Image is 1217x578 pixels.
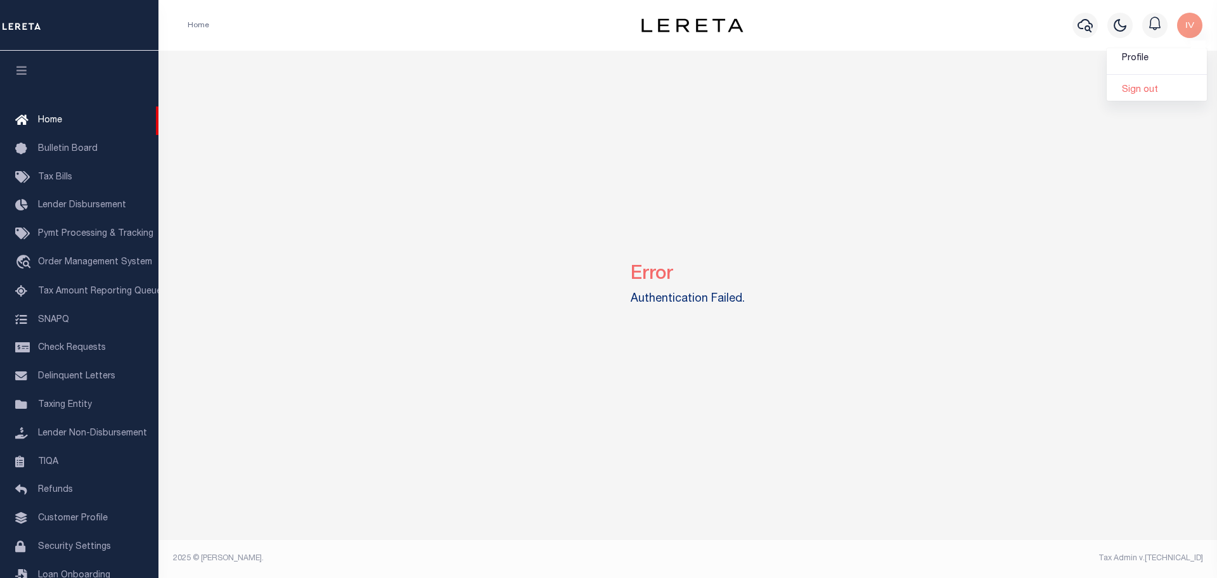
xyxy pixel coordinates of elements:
[1107,48,1207,69] a: Profile
[38,315,69,324] span: SNAPQ
[1177,13,1202,38] img: svg+xml;base64,PHN2ZyB4bWxucz0iaHR0cDovL3d3dy53My5vcmcvMjAwMC9zdmciIHBvaW50ZXItZXZlbnRzPSJub25lIi...
[1122,54,1149,63] span: Profile
[38,287,162,296] span: Tax Amount Reporting Queue
[38,485,73,494] span: Refunds
[38,173,72,182] span: Tax Bills
[697,553,1203,564] div: Tax Admin v.[TECHNICAL_ID]
[38,344,106,352] span: Check Requests
[38,372,115,381] span: Delinquent Letters
[631,291,745,308] label: Authentication Failed.
[38,401,92,409] span: Taxing Entity
[38,543,111,551] span: Security Settings
[1122,86,1158,94] span: Sign out
[15,255,35,271] i: travel_explore
[1107,80,1207,101] a: Sign out
[38,457,58,466] span: TIQA
[38,514,108,523] span: Customer Profile
[188,20,209,31] li: Home
[38,116,62,125] span: Home
[38,229,153,238] span: Pymt Processing & Tracking
[38,429,147,438] span: Lender Non-Disbursement
[641,18,743,32] img: logo-dark.svg
[38,258,152,267] span: Order Management System
[164,553,688,564] div: 2025 © [PERSON_NAME].
[38,144,98,153] span: Bulletin Board
[38,201,126,210] span: Lender Disbursement
[631,254,745,286] h2: Error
